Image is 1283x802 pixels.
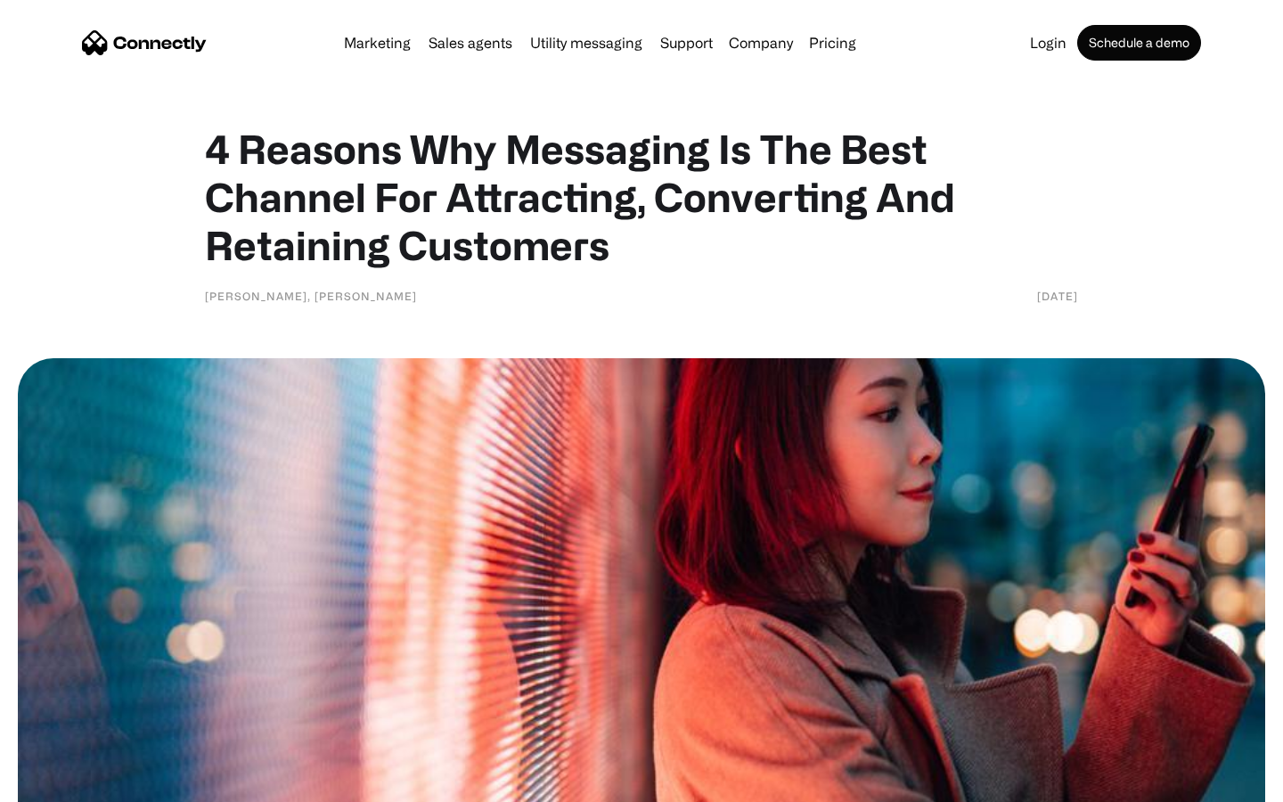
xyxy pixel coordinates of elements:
a: home [82,29,207,56]
a: Pricing [802,36,863,50]
div: Company [729,30,793,55]
aside: Language selected: English [18,771,107,796]
div: Company [723,30,798,55]
div: [DATE] [1037,287,1078,305]
a: Login [1023,36,1074,50]
a: Utility messaging [523,36,650,50]
a: Schedule a demo [1077,25,1201,61]
h1: 4 Reasons Why Messaging Is The Best Channel For Attracting, Converting And Retaining Customers [205,125,1078,269]
a: Sales agents [421,36,519,50]
a: Support [653,36,720,50]
div: [PERSON_NAME], [PERSON_NAME] [205,287,417,305]
ul: Language list [36,771,107,796]
a: Marketing [337,36,418,50]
